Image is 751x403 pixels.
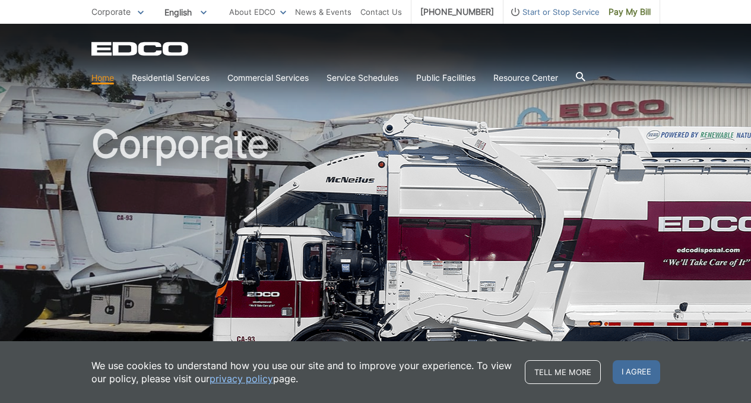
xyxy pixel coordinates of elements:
a: Residential Services [132,71,210,84]
a: Resource Center [493,71,558,84]
a: Commercial Services [227,71,309,84]
a: Contact Us [360,5,402,18]
p: We use cookies to understand how you use our site and to improve your experience. To view our pol... [91,359,513,385]
a: Home [91,71,114,84]
span: I agree [613,360,660,384]
h1: Corporate [91,125,660,386]
a: News & Events [295,5,351,18]
a: About EDCO [229,5,286,18]
a: Public Facilities [416,71,476,84]
span: English [156,2,216,22]
a: privacy policy [210,372,273,385]
a: EDCD logo. Return to the homepage. [91,42,190,56]
span: Corporate [91,7,131,17]
span: Pay My Bill [609,5,651,18]
a: Service Schedules [327,71,398,84]
a: Tell me more [525,360,601,384]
